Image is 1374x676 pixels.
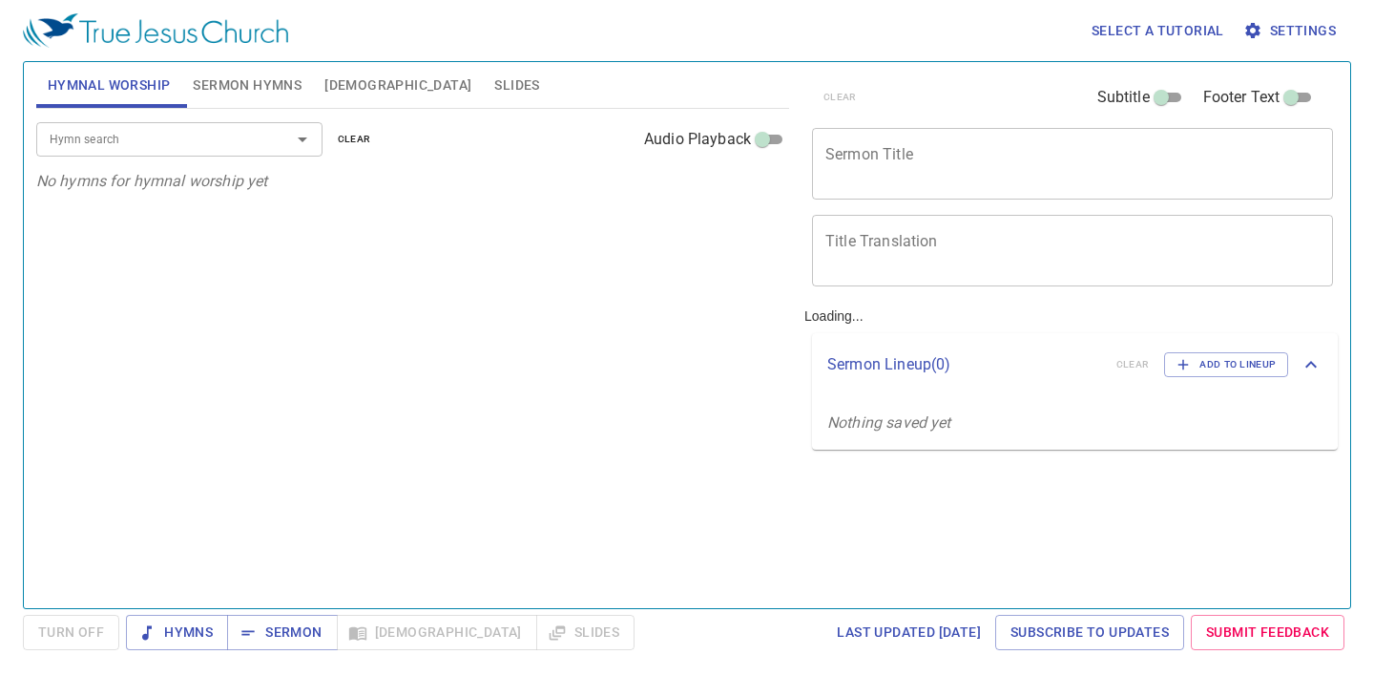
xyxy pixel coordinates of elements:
p: Sermon Lineup ( 0 ) [827,353,1101,376]
span: Add to Lineup [1176,356,1276,373]
span: Sermon [242,621,322,644]
span: Select a tutorial [1092,19,1224,43]
span: Footer Text [1203,86,1280,109]
span: Hymns [141,621,213,644]
span: Submit Feedback [1206,621,1329,644]
div: Sermon Lineup(0)clearAdd to Lineup [812,333,1338,396]
i: Nothing saved yet [827,413,951,432]
span: Subtitle [1097,86,1150,109]
button: Add to Lineup [1164,352,1288,377]
span: Settings [1247,19,1336,43]
button: clear [326,128,383,151]
span: [DEMOGRAPHIC_DATA] [324,74,471,97]
span: Sermon Hymns [193,74,302,97]
button: Select a tutorial [1084,13,1232,49]
button: Settings [1239,13,1343,49]
a: Submit Feedback [1191,615,1344,650]
span: Subscribe to Updates [1010,621,1169,644]
span: Slides [494,74,539,97]
i: No hymns for hymnal worship yet [36,172,268,190]
span: clear [338,131,371,148]
img: True Jesus Church [23,13,288,48]
button: Sermon [227,615,337,650]
a: Last updated [DATE] [829,615,989,650]
div: Loading... [797,54,1345,601]
span: Hymnal Worship [48,74,171,97]
span: Audio Playback [644,128,751,151]
button: Hymns [126,615,228,650]
button: Open [289,126,316,153]
a: Subscribe to Updates [995,615,1184,650]
span: Last updated [DATE] [837,621,981,644]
